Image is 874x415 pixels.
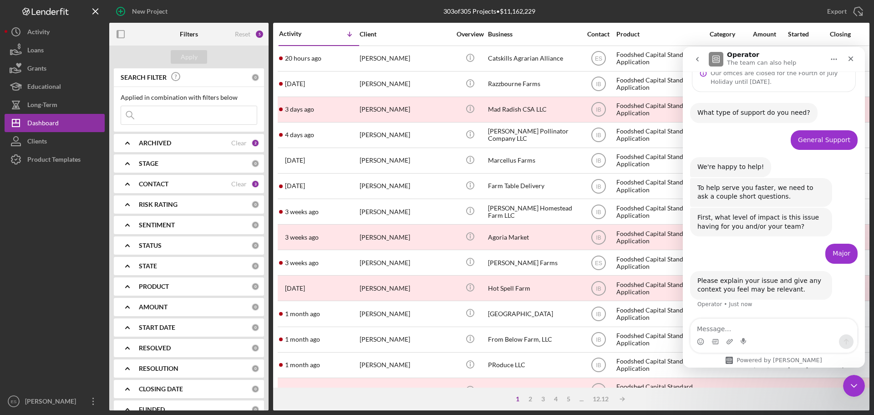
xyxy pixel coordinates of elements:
[139,365,178,372] b: RESOLUTION
[524,395,537,403] div: 2
[488,302,579,326] div: [GEOGRAPHIC_DATA]
[5,96,105,114] a: Long-Term
[710,31,752,38] div: Category
[788,31,829,38] div: Started
[251,385,259,393] div: 0
[453,31,487,38] div: Overview
[488,328,579,352] div: From Below Farm, LLC
[616,46,707,71] div: Foodshed Capital Standard Application
[616,174,707,198] div: Foodshed Capital Standard Application
[360,225,451,249] div: [PERSON_NAME]
[235,31,250,38] div: Reset
[596,132,601,138] text: IB
[596,209,601,215] text: IB
[753,31,787,38] div: Amount
[5,114,105,132] button: Dashboard
[753,46,787,71] div: $200,000
[596,337,601,343] text: IB
[595,260,602,266] text: ES
[596,234,601,241] text: IB
[251,139,259,147] div: 2
[231,139,247,147] div: Clear
[710,379,752,403] div: Loan
[788,379,829,403] div: [DATE]
[5,132,105,150] button: Clients
[596,362,601,369] text: IB
[285,259,319,266] time: 2025-08-05 18:11
[139,221,175,229] b: SENTIMENT
[5,59,105,77] button: Grants
[139,324,175,331] b: START DATE
[139,180,168,188] b: CONTACT
[596,285,601,292] text: IB
[285,361,320,369] time: 2025-07-18 15:52
[753,379,787,403] div: $90,000
[121,74,167,81] b: SEARCH FILTER
[616,72,707,96] div: Foodshed Capital Standard Application
[596,158,601,164] text: IB
[360,174,451,198] div: [PERSON_NAME]
[549,395,562,403] div: 4
[360,123,451,147] div: [PERSON_NAME]
[251,241,259,250] div: 0
[181,50,198,64] div: Apply
[488,123,579,147] div: [PERSON_NAME] Pollinator Company LLC
[23,392,82,413] div: [PERSON_NAME]
[843,375,865,397] iframe: Intercom live chat
[360,379,451,403] div: [DEMOGRAPHIC_DATA] La Bar
[285,131,314,138] time: 2025-08-25 15:51
[616,31,707,38] div: Product
[488,200,579,224] div: [PERSON_NAME] Homestead Farm LLC
[139,303,168,311] b: AMOUNT
[139,385,183,393] b: CLOSING DATE
[279,30,319,37] div: Activity
[27,41,44,61] div: Loans
[596,107,601,113] text: IB
[180,31,198,38] b: Filters
[616,379,707,403] div: Foodshed Capital Standard Application
[139,242,162,249] b: STATUS
[255,30,264,39] div: 5
[360,200,451,224] div: [PERSON_NAME]
[588,395,613,403] div: 12.12
[360,72,451,96] div: [PERSON_NAME]
[285,285,305,292] time: 2025-07-31 00:09
[139,201,178,208] b: RISK RATING
[562,395,575,403] div: 5
[27,114,59,134] div: Dashboard
[595,56,602,62] text: ES
[596,81,601,87] text: IB
[616,123,707,147] div: Foodshed Capital Standard Application
[360,97,451,122] div: [PERSON_NAME]
[5,41,105,59] a: Loans
[251,262,259,270] div: 0
[139,160,158,167] b: STAGE
[285,157,305,164] time: 2025-08-21 15:21
[5,150,105,169] a: Product Templates
[616,328,707,352] div: Foodshed Capital Standard Application
[11,399,17,404] text: ES
[285,208,319,215] time: 2025-08-07 17:51
[710,46,752,71] div: Loan
[132,2,168,20] div: New Project
[488,353,579,377] div: PRoduce LLC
